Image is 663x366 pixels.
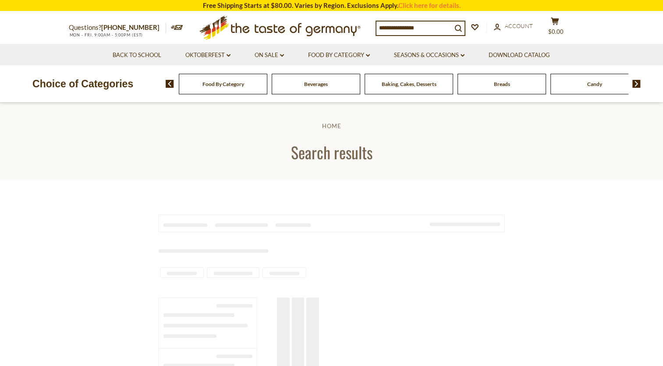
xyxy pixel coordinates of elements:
[27,142,636,162] h1: Search results
[101,23,160,31] a: [PHONE_NUMBER]
[398,1,461,9] a: Click here for details.
[69,32,143,37] span: MON - FRI, 9:00AM - 5:00PM (EST)
[394,50,464,60] a: Seasons & Occasions
[489,50,550,60] a: Download Catalog
[505,22,533,29] span: Account
[202,81,244,87] a: Food By Category
[322,122,341,129] a: Home
[548,28,564,35] span: $0.00
[382,81,436,87] a: Baking, Cakes, Desserts
[632,80,641,88] img: next arrow
[304,81,328,87] a: Beverages
[185,50,230,60] a: Oktoberfest
[113,50,161,60] a: Back to School
[255,50,284,60] a: On Sale
[166,80,174,88] img: previous arrow
[542,17,568,39] button: $0.00
[494,81,510,87] a: Breads
[308,50,370,60] a: Food By Category
[69,22,166,33] p: Questions?
[494,22,533,31] a: Account
[587,81,602,87] a: Candy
